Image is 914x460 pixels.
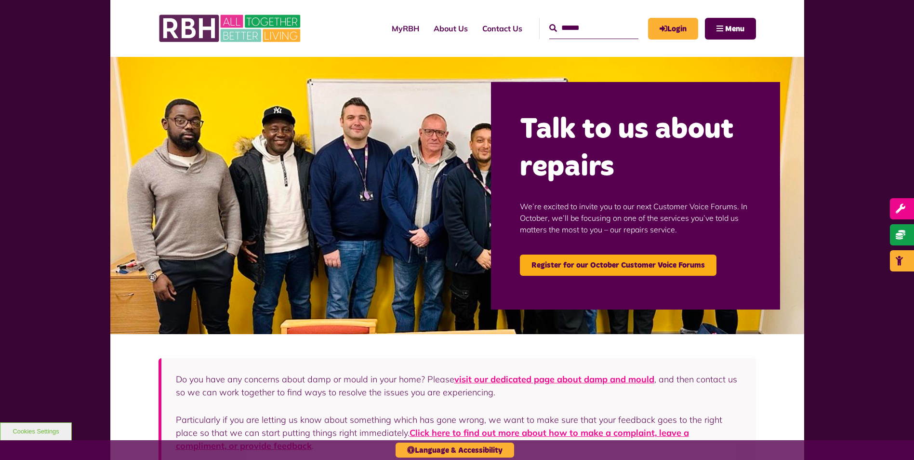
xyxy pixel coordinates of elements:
[110,57,804,334] img: Group photo of customers and colleagues at the Lighthouse Project
[520,111,751,186] h2: Talk to us about repairs
[705,18,756,40] button: Navigation
[159,10,303,47] img: RBH
[176,373,742,399] p: Do you have any concerns about damp or mould in your home? Please , and then contact us so we can...
[426,15,475,41] a: About Us
[871,417,914,460] iframe: Netcall Web Assistant for live chat
[396,443,514,458] button: Language & Accessibility
[384,15,426,41] a: MyRBH
[454,374,654,385] a: visit our dedicated page about damp and mould
[648,18,698,40] a: MyRBH
[520,186,751,250] p: We’re excited to invite you to our next Customer Voice Forums. In October, we’ll be focusing on o...
[725,25,744,33] span: Menu
[475,15,530,41] a: Contact Us
[176,413,742,452] p: Particularly if you are letting us know about something which has gone wrong, we want to make sur...
[520,255,716,276] a: Register for our October Customer Voice Forums
[176,427,689,451] a: Click here to find out more about how to make a complaint, leave a compliment, or provide feedback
